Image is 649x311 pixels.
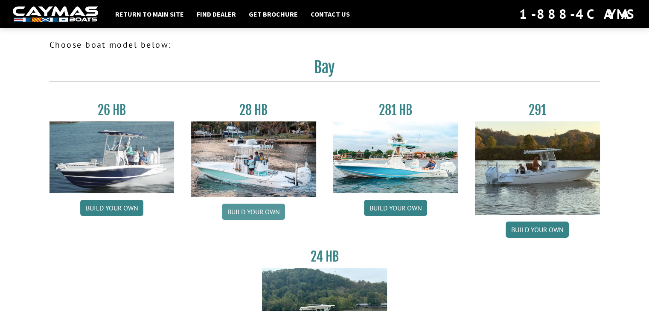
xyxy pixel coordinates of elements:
h2: Bay [49,58,600,82]
a: Build your own [80,200,143,216]
a: Return to main site [111,9,188,20]
a: Build your own [222,204,285,220]
img: white-logo-c9c8dbefe5ff5ceceb0f0178aa75bf4bb51f6bca0971e226c86eb53dfe498488.png [13,6,98,22]
h3: 24 HB [262,249,387,265]
img: 26_new_photo_resized.jpg [49,121,175,193]
div: 1-888-4CAYMAS [519,5,636,23]
img: 28_hb_thumbnail_for_caymas_connect.jpg [191,121,316,197]
a: Find Dealer [192,9,240,20]
p: Choose boat model below: [49,38,600,51]
a: Build your own [364,200,427,216]
h3: 281 HB [333,102,458,118]
a: Contact Us [306,9,354,20]
h3: 26 HB [49,102,175,118]
img: 291_Thumbnail.jpg [475,121,600,215]
a: Build your own [506,222,569,238]
h3: 291 [475,102,600,118]
a: Get Brochure [244,9,302,20]
h3: 28 HB [191,102,316,118]
img: 28-hb-twin.jpg [333,121,458,193]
